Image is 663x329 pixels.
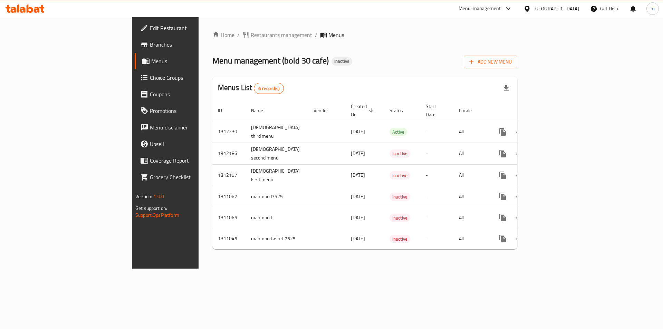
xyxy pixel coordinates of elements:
a: Branches [135,36,243,53]
span: m [651,5,655,12]
span: ID [218,106,231,115]
span: Status [390,106,412,115]
span: 1.0.0 [153,192,164,201]
button: Change Status [511,209,528,226]
a: Promotions [135,103,243,119]
td: All [453,121,489,143]
button: more [494,209,511,226]
button: more [494,188,511,205]
span: Restaurants management [251,31,312,39]
a: Menu disclaimer [135,119,243,136]
a: Edit Restaurant [135,20,243,36]
span: Active [390,128,407,136]
span: [DATE] [351,213,365,222]
td: - [420,186,453,207]
div: Total records count [254,83,284,94]
span: Locale [459,106,481,115]
span: Vendor [314,106,337,115]
span: Coverage Report [150,156,237,165]
table: enhanced table [212,100,566,250]
span: Menus [151,57,237,65]
span: Name [251,106,272,115]
span: Created On [351,102,376,119]
span: Grocery Checklist [150,173,237,181]
span: Inactive [390,235,410,243]
a: Grocery Checklist [135,169,243,185]
button: Change Status [511,124,528,140]
button: more [494,124,511,140]
td: [DEMOGRAPHIC_DATA] First menu [246,164,308,186]
td: [DEMOGRAPHIC_DATA] third menu [246,121,308,143]
a: Coverage Report [135,152,243,169]
button: more [494,145,511,162]
a: Coupons [135,86,243,103]
td: All [453,207,489,228]
td: All [453,228,489,249]
td: All [453,164,489,186]
span: Inactive [331,58,352,64]
td: mahmoud7525 [246,186,308,207]
div: [GEOGRAPHIC_DATA] [534,5,579,12]
button: Change Status [511,188,528,205]
span: [DATE] [351,234,365,243]
td: [DEMOGRAPHIC_DATA] second menu [246,143,308,164]
span: Menu disclaimer [150,123,237,132]
span: [DATE] [351,149,365,158]
td: - [420,143,453,164]
td: - [420,164,453,186]
a: Menus [135,53,243,69]
th: Actions [489,100,566,121]
span: Inactive [390,193,410,201]
span: Get support on: [135,204,167,213]
td: - [420,121,453,143]
span: Choice Groups [150,74,237,82]
nav: breadcrumb [212,31,517,39]
span: Branches [150,40,237,49]
div: Menu-management [459,4,501,13]
span: Add New Menu [469,58,512,66]
button: Add New Menu [464,56,517,68]
span: Inactive [390,172,410,180]
span: Menu management ( bold 30 cafe ) [212,53,329,68]
div: Inactive [331,57,352,66]
button: Change Status [511,167,528,184]
a: Choice Groups [135,69,243,86]
span: [DATE] [351,127,365,136]
span: Menus [328,31,344,39]
div: Inactive [390,171,410,180]
span: Inactive [390,150,410,158]
a: Restaurants management [242,31,312,39]
td: mahmoud.ashrf.7525 [246,228,308,249]
td: All [453,186,489,207]
li: / [315,31,317,39]
div: Export file [498,80,515,97]
td: All [453,143,489,164]
td: mahmoud [246,207,308,228]
button: Change Status [511,145,528,162]
span: 6 record(s) [254,85,284,92]
a: Support.OpsPlatform [135,211,179,220]
td: - [420,207,453,228]
span: Upsell [150,140,237,148]
button: more [494,167,511,184]
span: Coupons [150,90,237,98]
span: Edit Restaurant [150,24,237,32]
span: [DATE] [351,171,365,180]
button: more [494,230,511,247]
span: Version: [135,192,152,201]
span: Start Date [426,102,445,119]
span: Inactive [390,214,410,222]
a: Upsell [135,136,243,152]
h2: Menus List [218,83,284,94]
button: Change Status [511,230,528,247]
span: Promotions [150,107,237,115]
span: [DATE] [351,192,365,201]
td: - [420,228,453,249]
